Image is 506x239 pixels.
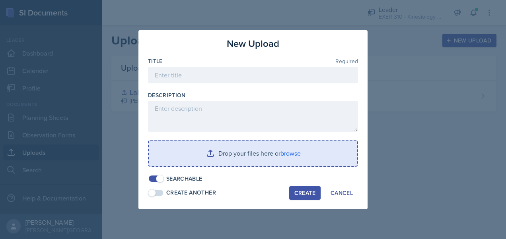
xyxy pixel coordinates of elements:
button: Cancel [325,186,358,200]
label: Title [148,57,163,65]
div: Cancel [331,190,353,196]
div: Create [294,190,315,196]
button: Create [289,186,321,200]
label: Description [148,91,186,99]
h3: New Upload [227,37,279,51]
div: Searchable [166,175,202,183]
input: Enter title [148,67,358,83]
span: Required [335,58,358,64]
div: Create Another [166,189,216,197]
